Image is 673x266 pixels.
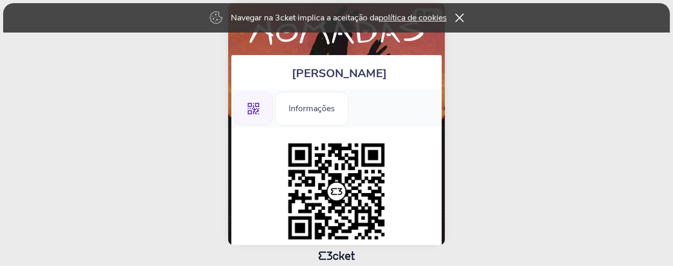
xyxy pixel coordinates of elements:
[292,66,387,81] span: [PERSON_NAME]
[231,12,447,24] p: Navegar na 3cket implica a aceitação da
[275,92,349,125] div: Informações
[283,138,390,245] img: 0c67b9b48b814588af67d6d981d799dc.png
[379,12,447,24] a: política de cookies
[275,102,349,113] a: Informações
